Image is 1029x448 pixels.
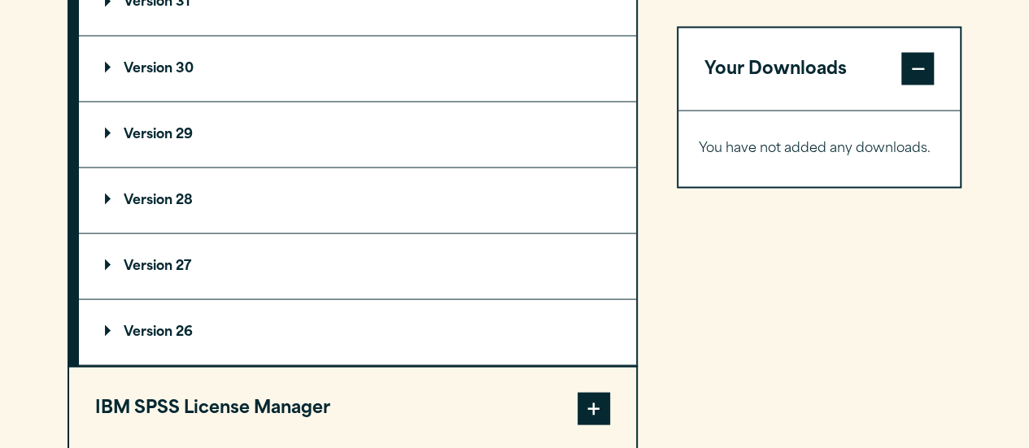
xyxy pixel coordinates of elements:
[105,128,193,141] p: Version 29
[79,233,636,298] summary: Version 27
[105,194,193,207] p: Version 28
[105,325,193,338] p: Version 26
[678,28,961,111] button: Your Downloads
[105,62,194,75] p: Version 30
[678,111,961,187] div: Your Downloads
[79,36,636,101] summary: Version 30
[79,299,636,364] summary: Version 26
[79,102,636,167] summary: Version 29
[699,137,940,161] p: You have not added any downloads.
[79,167,636,233] summary: Version 28
[105,259,191,272] p: Version 27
